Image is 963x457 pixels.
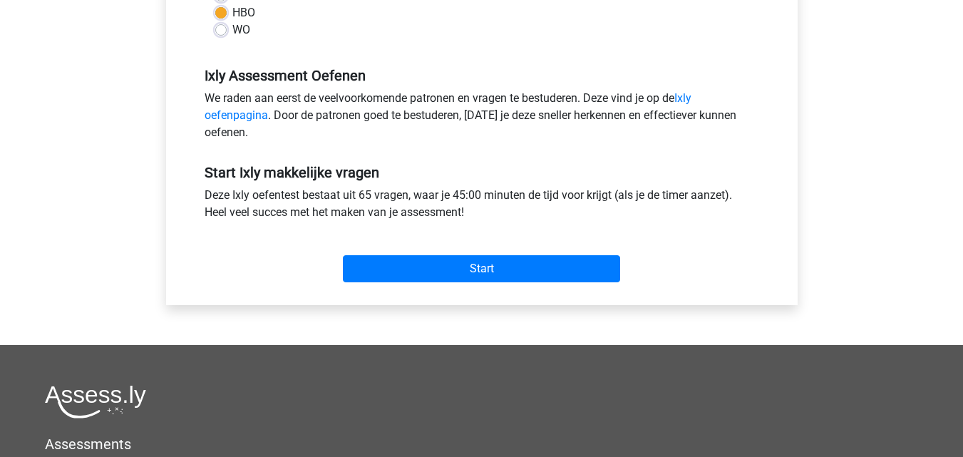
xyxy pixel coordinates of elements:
[45,385,146,419] img: Assessly logo
[45,436,918,453] h5: Assessments
[194,90,770,147] div: We raden aan eerst de veelvoorkomende patronen en vragen te bestuderen. Deze vind je op de . Door...
[343,255,620,282] input: Start
[194,187,770,227] div: Deze Ixly oefentest bestaat uit 65 vragen, waar je 45:00 minuten de tijd voor krijgt (als je de t...
[205,67,759,84] h5: Ixly Assessment Oefenen
[205,164,759,181] h5: Start Ixly makkelijke vragen
[232,21,250,38] label: WO
[232,4,255,21] label: HBO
